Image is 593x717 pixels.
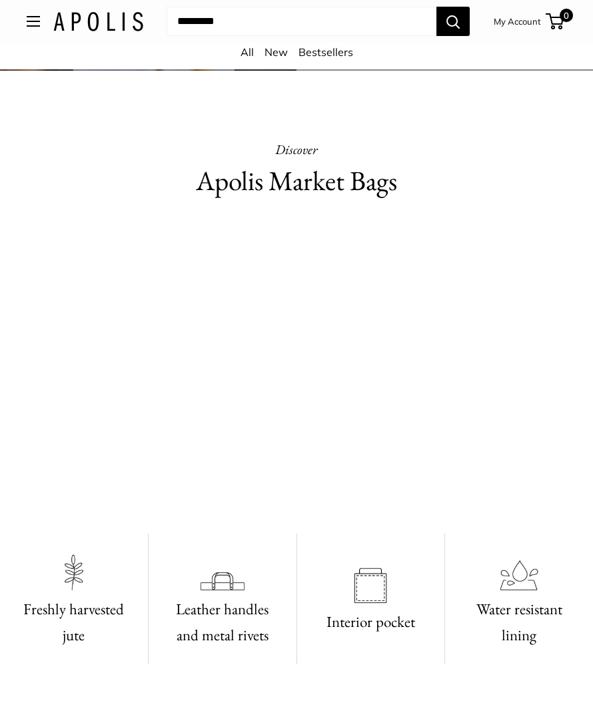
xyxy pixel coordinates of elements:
[27,161,566,201] h2: Apolis Market Bags
[53,12,143,31] img: Apolis
[27,137,566,161] p: Discover
[313,609,429,635] h3: Interior pocket
[16,596,132,648] h3: Freshly harvested jute
[560,9,573,22] span: 0
[165,596,281,648] h3: Leather handles and metal rivets
[436,7,470,36] button: Search
[494,13,541,29] a: My Account
[241,45,254,59] a: All
[547,13,564,29] a: 0
[298,45,353,59] a: Bestsellers
[461,596,577,648] h3: Water resistant lining
[265,45,288,59] a: New
[167,7,436,36] input: Search...
[27,16,40,27] button: Open menu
